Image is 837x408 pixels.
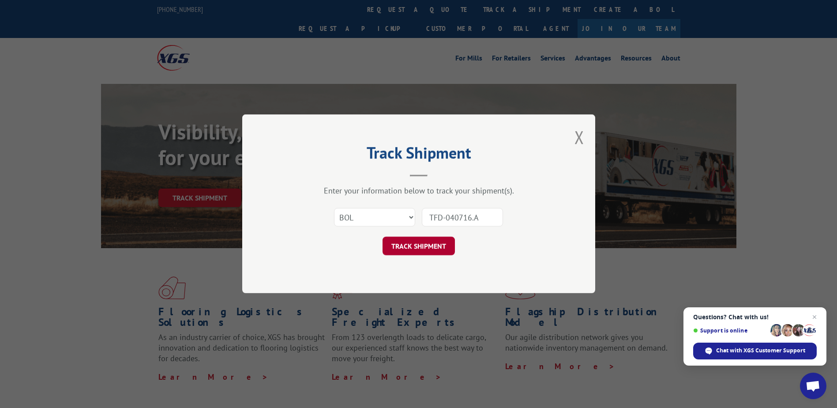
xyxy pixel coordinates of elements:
span: Chat with XGS Customer Support [716,347,805,355]
div: Enter your information below to track your shipment(s). [286,186,551,196]
div: Open chat [800,373,826,399]
input: Number(s) [422,208,503,227]
span: Support is online [693,327,767,334]
button: Close modal [574,125,584,149]
span: Questions? Chat with us! [693,314,817,321]
div: Chat with XGS Customer Support [693,343,817,359]
h2: Track Shipment [286,147,551,163]
span: Close chat [809,312,820,322]
button: TRACK SHIPMENT [383,237,455,256]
